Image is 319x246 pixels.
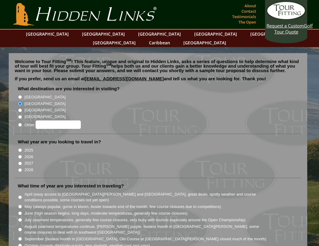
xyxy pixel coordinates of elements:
[24,236,266,242] label: September (busiest month in [GEOGRAPHIC_DATA], Old Course at [GEOGRAPHIC_DATA][PERSON_NAME] close...
[24,101,65,107] label: [GEOGRAPHIC_DATA]
[191,30,240,38] a: [GEOGRAPHIC_DATA]
[146,38,173,47] a: Caribbean
[24,210,188,216] label: June (high season begins, long days, moderate temperatures, generally few course closures)
[24,120,81,129] label: Other:
[24,160,33,166] label: 2027
[106,63,111,66] sup: SM
[24,191,267,203] label: April (easy access to [GEOGRAPHIC_DATA][PERSON_NAME] and [GEOGRAPHIC_DATA], great deals, spotty w...
[231,12,257,21] a: Testimonials
[180,38,229,47] a: [GEOGRAPHIC_DATA]
[24,204,221,210] label: May (always popular, gorse in bloom, busier towards end of the month, few course closures due to ...
[24,94,65,100] label: [GEOGRAPHIC_DATA]
[243,2,257,10] a: About
[237,18,257,26] a: The Open
[24,114,65,120] label: [GEOGRAPHIC_DATA]
[24,224,267,235] label: August (warmest temperatures continue, [PERSON_NAME] purple, busiest month in [GEOGRAPHIC_DATA][P...
[18,183,124,189] label: What time of year are you interested in traveling?
[18,139,101,145] label: What year are you looking to travel in?
[15,59,301,73] p: Welcome to Tour Fitting ! This feature, unique and original to Hidden Links, asks a series of que...
[24,217,245,223] label: July (warmest temperatures, generally few course closures, very busy with tourists especially aro...
[267,2,306,35] a: Request a CustomGolf Tour Quote
[36,120,81,129] input: Other:
[24,167,33,173] label: 2028
[66,58,71,62] sup: SM
[267,23,304,29] span: Request a Custom
[23,30,72,38] a: [GEOGRAPHIC_DATA]
[90,38,139,47] a: [GEOGRAPHIC_DATA]
[247,30,296,38] a: [GEOGRAPHIC_DATA]
[15,76,301,85] p: If you prefer, send us an email at and tell us what you are looking for. Thank you!
[240,7,257,15] a: Contact
[24,147,33,153] label: 2025
[135,30,184,38] a: [GEOGRAPHIC_DATA]
[85,76,164,81] a: [EMAIL_ADDRESS][DOMAIN_NAME]
[18,86,120,92] label: What destination are you interested in visiting?
[79,30,128,38] a: [GEOGRAPHIC_DATA]
[24,154,33,160] label: 2026
[24,107,65,113] label: [GEOGRAPHIC_DATA]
